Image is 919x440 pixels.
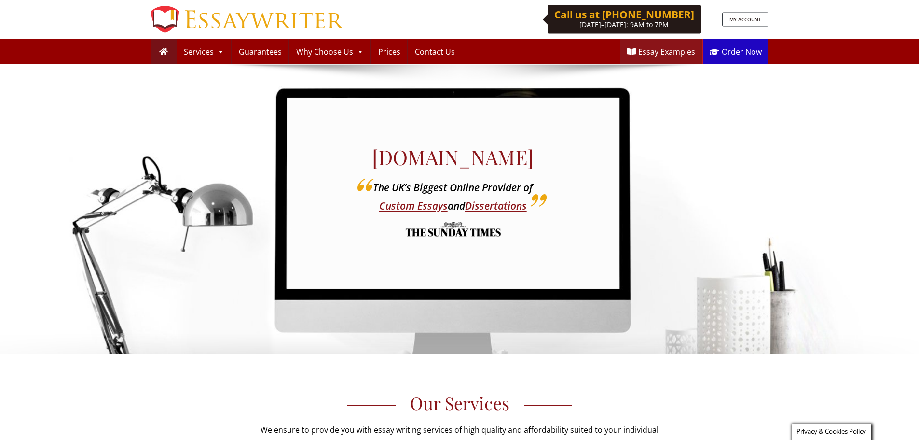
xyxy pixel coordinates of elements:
[579,20,669,29] span: [DATE]–[DATE]: 9AM to 7PM
[465,199,527,213] a: Dissertations
[796,427,866,436] span: Privacy & Cookies Policy
[232,39,288,64] a: Guarantees
[289,39,370,64] a: Why Choose Us
[408,39,462,64] a: Contact Us
[405,215,501,242] img: the sunday times
[177,39,231,64] a: Services
[379,199,448,213] a: Custom Essays
[620,39,702,64] a: Essay Examples
[703,39,768,64] a: Order Now
[554,8,694,21] b: Call us at [PHONE_NUMBER]
[252,393,667,413] h3: Our Services
[722,13,768,27] a: MY ACCOUNT
[373,181,533,213] i: The UK’s Biggest Online Provider of and
[371,39,407,64] a: Prices
[372,145,534,169] h1: [DOMAIN_NAME]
